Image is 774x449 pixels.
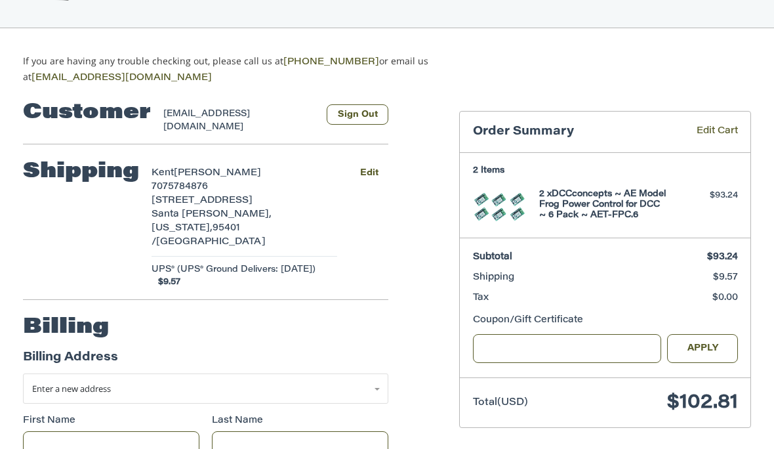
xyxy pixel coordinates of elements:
span: $9.57 [152,276,180,289]
span: $93.24 [707,253,738,262]
span: 7075784876 [152,182,208,192]
input: Gift Certificate or Coupon Code [473,334,661,364]
span: Kent [152,169,174,178]
div: [EMAIL_ADDRESS][DOMAIN_NAME] [163,108,314,133]
a: [EMAIL_ADDRESS][DOMAIN_NAME] [31,74,212,83]
span: $102.81 [667,393,738,413]
h2: Billing [23,314,109,341]
span: UPS® (UPS® Ground Delivers: [DATE]) [152,263,316,276]
span: Tax [473,293,489,303]
span: Santa [PERSON_NAME], [152,210,272,219]
button: Sign Out [327,104,388,125]
span: [GEOGRAPHIC_DATA] [156,238,266,247]
h2: Customer [23,100,151,126]
h2: Shipping [23,159,139,185]
h4: 2 x DCCconcepts ~ AE Model Frog Power Control for DCC ~ 6 Pack ~ AET-FPC.6 [539,189,668,221]
span: Enter a new address [32,383,111,395]
span: $0.00 [712,293,738,303]
a: Edit Cart [661,125,738,140]
h3: Order Summary [473,125,661,140]
span: Total (USD) [473,398,528,408]
button: Apply [667,334,738,364]
div: Coupon/Gift Certificate [473,314,738,328]
span: [US_STATE], [152,224,213,233]
p: If you are having any trouble checking out, please call us at or email us at [23,54,440,85]
a: [PHONE_NUMBER] [283,58,379,67]
div: $93.24 [672,189,738,202]
label: First Name [23,414,199,428]
span: [PERSON_NAME] [174,169,261,178]
span: Subtotal [473,253,512,262]
span: Shipping [473,273,514,282]
button: Edit [350,163,388,182]
a: Enter or select a different address [23,374,389,404]
span: $9.57 [713,273,738,282]
h3: 2 Items [473,165,738,176]
span: [STREET_ADDRESS] [152,196,253,205]
label: Last Name [212,414,388,428]
legend: Billing Address [23,349,118,374]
